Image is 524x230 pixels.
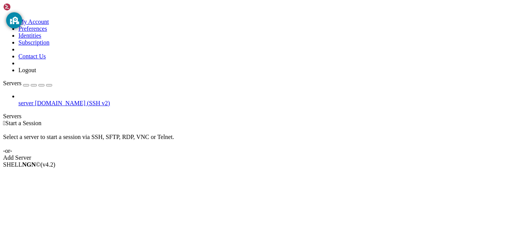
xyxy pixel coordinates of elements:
div: Select a server to start a session via SSH, SFTP, RDP, VNC or Telnet. -or- [3,127,521,154]
a: Preferences [18,25,47,32]
li: server [DOMAIN_NAME] (SSH v2) [18,93,521,107]
a: Subscription [18,39,49,46]
span: SHELL © [3,161,55,168]
div: Add Server [3,154,521,161]
span: Servers [3,80,21,86]
a: Identities [18,32,41,39]
span: server [18,100,33,106]
span:  [3,120,5,126]
span: Start a Session [5,120,41,126]
a: server [DOMAIN_NAME] (SSH v2) [18,100,521,107]
div: Servers [3,113,521,120]
a: Servers [3,80,52,86]
a: Contact Us [18,53,46,60]
span: [DOMAIN_NAME] (SSH v2) [35,100,110,106]
a: My Account [18,18,49,25]
span: 4.2.0 [41,161,56,168]
button: GoGuardian Privacy Information [6,12,22,28]
img: Shellngn [3,3,47,11]
a: Logout [18,67,36,73]
b: NGN [22,161,36,168]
